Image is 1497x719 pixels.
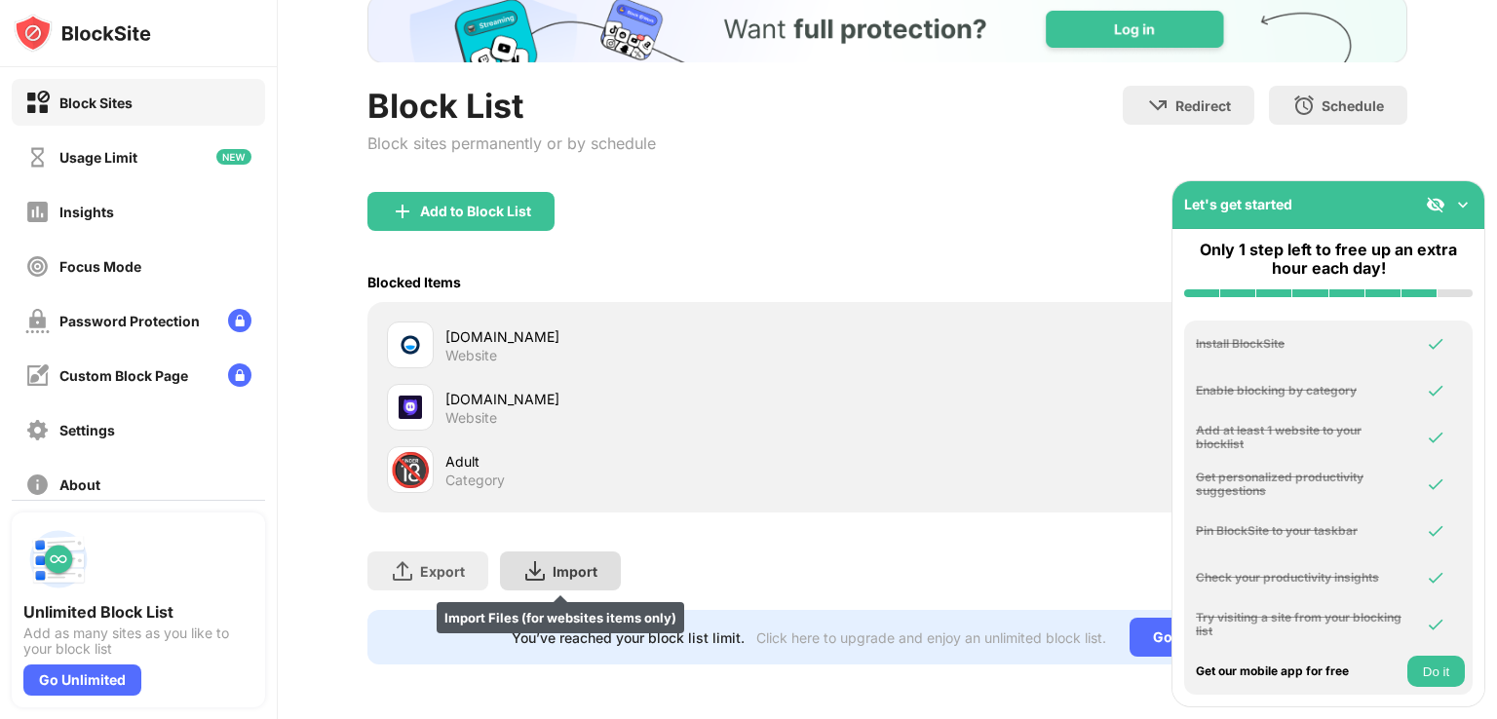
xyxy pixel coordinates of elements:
img: about-off.svg [25,473,50,497]
img: omni-check.svg [1426,521,1445,541]
img: favicons [399,396,422,419]
div: Blocked Items [367,274,461,290]
div: Custom Block Page [59,367,188,384]
div: Install BlockSite [1196,337,1402,351]
img: omni-check.svg [1426,474,1445,494]
button: Do it [1407,656,1465,687]
div: Schedule [1322,97,1384,114]
img: omni-check.svg [1426,568,1445,587]
img: omni-check.svg [1426,428,1445,447]
img: focus-off.svg [25,254,50,279]
div: Check your productivity insights [1196,571,1402,585]
div: Redirect [1175,97,1231,114]
div: Password Protection [59,313,200,329]
div: [DOMAIN_NAME] [445,326,887,347]
img: password-protection-off.svg [25,309,50,333]
div: Get personalized productivity suggestions [1196,471,1402,499]
div: Go Unlimited [1130,618,1263,657]
div: Add to Block List [420,204,531,219]
div: Pin BlockSite to your taskbar [1196,524,1402,538]
div: Block Sites [59,95,133,111]
div: 🔞 [390,450,431,490]
img: logo-blocksite.svg [14,14,151,53]
img: omni-check.svg [1426,615,1445,634]
div: Add as many sites as you like to your block list [23,625,253,657]
img: new-icon.svg [216,149,251,165]
img: omni-setup-toggle.svg [1453,195,1473,214]
img: omni-check.svg [1426,334,1445,354]
div: Only 1 step left to free up an extra hour each day! [1184,241,1473,278]
div: Click here to upgrade and enjoy an unlimited block list. [756,629,1106,646]
div: Usage Limit [59,149,137,166]
div: Get our mobile app for free [1196,664,1402,678]
img: settings-off.svg [25,418,50,442]
img: insights-off.svg [25,200,50,224]
img: time-usage-off.svg [25,145,50,170]
div: Website [445,409,497,427]
div: About [59,476,100,493]
div: Block List [367,86,656,126]
img: block-on.svg [25,91,50,115]
div: Block sites permanently or by schedule [367,133,656,153]
img: favicons [399,333,422,357]
div: Focus Mode [59,258,141,275]
div: Add at least 1 website to your blocklist [1196,424,1402,452]
div: Import [553,563,597,580]
img: eye-not-visible.svg [1426,195,1445,214]
div: Category [445,472,505,489]
div: Adult [445,451,887,472]
div: Go Unlimited [23,664,141,696]
div: Unlimited Block List [23,602,253,622]
div: Website [445,347,497,364]
div: Settings [59,422,115,438]
img: lock-menu.svg [228,309,251,332]
img: omni-check.svg [1426,381,1445,400]
div: Let's get started [1184,196,1292,212]
div: Export [420,563,465,580]
div: You’ve reached your block list limit. [512,629,745,646]
div: Import Files (for websites items only) [437,602,684,633]
img: push-block-list.svg [23,524,94,594]
div: Try visiting a site from your blocking list [1196,611,1402,639]
div: Insights [59,204,114,220]
div: Enable blocking by category [1196,384,1402,397]
img: customize-block-page-off.svg [25,363,50,388]
div: [DOMAIN_NAME] [445,389,887,409]
img: lock-menu.svg [228,363,251,387]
